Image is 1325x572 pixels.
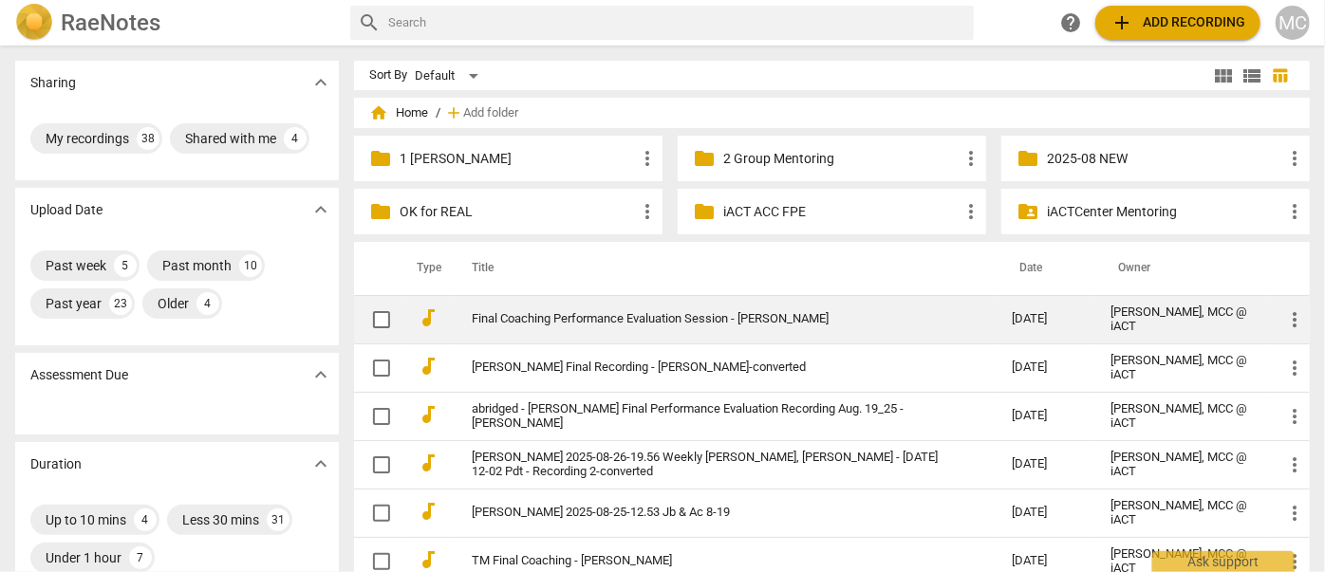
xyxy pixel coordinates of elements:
span: expand_more [309,198,332,221]
span: expand_more [309,452,332,475]
span: more_vert [1283,502,1306,525]
span: Add recording [1110,11,1245,34]
span: more_vert [1283,200,1306,223]
div: Up to 10 mins [46,510,126,529]
span: folder [693,200,716,223]
span: table_chart [1272,66,1290,84]
td: [DATE] [997,295,1095,343]
span: more_vert [1283,308,1306,331]
button: Tile view [1209,62,1238,90]
h2: RaeNotes [61,9,160,36]
span: / [436,106,440,120]
div: 4 [284,127,307,150]
span: add [444,103,463,122]
span: audiotrack [417,306,439,329]
a: [PERSON_NAME] Final Recording - [PERSON_NAME]-converted [472,360,943,375]
div: Default [415,61,485,91]
div: [PERSON_NAME], MCC @ iACT [1110,305,1253,334]
span: more_vert [636,200,659,223]
button: Show more [307,195,335,224]
span: audiotrack [417,548,439,571]
td: [DATE] [997,440,1095,489]
th: Type [401,242,449,295]
span: help [1059,11,1082,34]
button: Show more [307,68,335,97]
span: more_vert [1283,405,1306,428]
div: 7 [129,546,152,569]
p: Upload Date [30,200,103,220]
button: Table view [1266,62,1295,90]
span: more_vert [960,200,982,223]
span: folder_shared [1017,200,1039,223]
p: Sharing [30,73,76,93]
div: 38 [137,127,159,150]
span: folder [369,200,392,223]
div: 31 [267,508,289,531]
p: iACTCenter Mentoring [1047,202,1283,222]
div: Less 30 mins [182,510,259,529]
div: My recordings [46,129,129,148]
a: Final Coaching Performance Evaluation Session - [PERSON_NAME] [472,312,943,326]
div: Past year [46,294,102,313]
span: more_vert [960,147,982,170]
div: 4 [134,508,157,531]
th: Owner [1095,242,1268,295]
span: add [1110,11,1133,34]
div: Sort By [369,68,407,83]
p: 2 Group Mentoring [723,149,960,169]
p: OK for REAL [400,202,636,222]
span: audiotrack [417,452,439,474]
td: [DATE] [997,343,1095,392]
div: Ask support [1152,551,1295,572]
span: Add folder [463,106,518,120]
button: Show more [307,450,335,478]
div: [PERSON_NAME], MCC @ iACT [1110,451,1253,479]
div: 10 [239,254,262,277]
p: 2025-08 NEW [1047,149,1283,169]
button: Upload [1095,6,1260,40]
div: 23 [109,292,132,315]
a: [PERSON_NAME] 2025-08-26-19.56 Weekly [PERSON_NAME], [PERSON_NAME] - [DATE] 12-02 Pdt - Recording... [472,451,943,479]
th: Title [449,242,997,295]
a: Help [1054,6,1088,40]
span: more_vert [1283,147,1306,170]
p: Assessment Due [30,365,128,385]
a: LogoRaeNotes [15,4,335,42]
a: abridged - [PERSON_NAME] Final Performance Evaluation Recording Aug. 19_25 - [PERSON_NAME] [472,402,943,431]
span: more_vert [1283,357,1306,379]
div: Under 1 hour [46,548,121,567]
span: view_list [1241,65,1263,87]
button: List view [1238,62,1266,90]
span: expand_more [309,363,332,386]
span: expand_more [309,71,332,94]
td: [DATE] [997,392,1095,440]
span: audiotrack [417,500,439,523]
button: MC [1276,6,1310,40]
span: view_module [1212,65,1235,87]
div: Shared with me [185,129,276,148]
p: Duration [30,454,82,474]
a: TM Final Coaching - [PERSON_NAME] [472,554,943,568]
span: folder [369,147,392,170]
th: Date [997,242,1095,295]
span: home [369,103,388,122]
span: Home [369,103,428,122]
span: more_vert [636,147,659,170]
span: folder [693,147,716,170]
div: Past month [162,256,232,275]
span: audiotrack [417,355,439,378]
a: [PERSON_NAME] 2025-08-25-12.53 Jb & Ac 8-19 [472,506,943,520]
div: 5 [114,254,137,277]
div: [PERSON_NAME], MCC @ iACT [1110,354,1253,382]
span: more_vert [1283,453,1306,476]
div: [PERSON_NAME], MCC @ iACT [1110,402,1253,431]
div: Past week [46,256,106,275]
button: Show more [307,360,335,389]
span: audiotrack [417,403,439,426]
div: [PERSON_NAME], MCC @ iACT [1110,499,1253,527]
img: Logo [15,4,53,42]
span: search [358,11,381,34]
input: Search [388,8,966,38]
td: [DATE] [997,489,1095,537]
